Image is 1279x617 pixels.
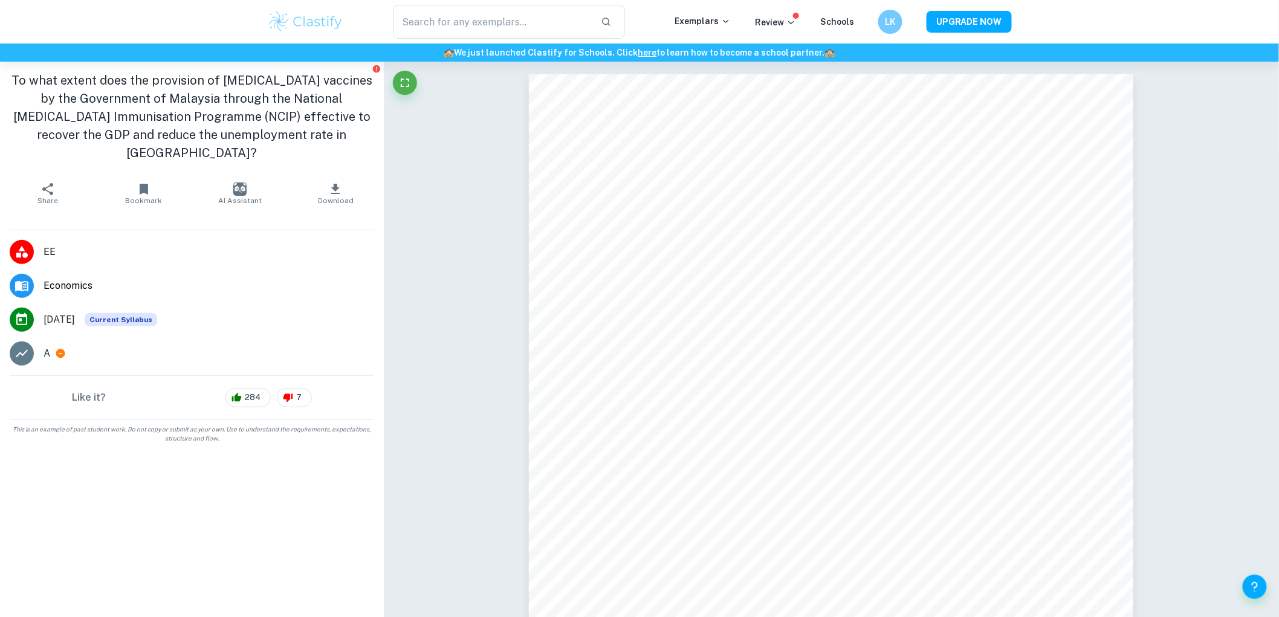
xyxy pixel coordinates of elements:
[884,15,898,28] h6: LK
[85,313,157,326] div: This exemplar is based on the current syllabus. Feel free to refer to it for inspiration/ideas wh...
[96,176,192,210] button: Bookmark
[825,48,835,57] span: 🏫
[372,64,381,73] button: Report issue
[927,11,1012,33] button: UPGRADE NOW
[288,176,384,210] button: Download
[238,392,267,404] span: 284
[72,390,106,405] h6: Like it?
[225,388,271,407] div: 284
[44,245,374,259] span: EE
[192,176,288,210] button: AI Assistant
[267,10,344,34] img: Clastify logo
[675,15,731,28] p: Exemplars
[44,346,50,361] p: A
[444,48,455,57] span: 🏫
[218,196,262,205] span: AI Assistant
[393,5,591,39] input: Search for any exemplars...
[85,313,157,326] span: Current Syllabus
[318,196,354,205] span: Download
[44,279,374,293] span: Economics
[1243,575,1267,599] button: Help and Feedback
[126,196,163,205] span: Bookmark
[233,183,247,196] img: AI Assistant
[277,388,312,407] div: 7
[37,196,58,205] span: Share
[755,16,796,29] p: Review
[820,17,854,27] a: Schools
[393,71,417,95] button: Fullscreen
[878,10,902,34] button: LK
[5,425,379,443] span: This is an example of past student work. Do not copy or submit as your own. Use to understand the...
[638,48,657,57] a: here
[2,46,1277,59] h6: We just launched Clastify for Schools. Click to learn how to become a school partner.
[44,312,75,327] span: [DATE]
[290,392,308,404] span: 7
[10,71,374,162] h1: To what extent does the provision of [MEDICAL_DATA] vaccines by the Government of Malaysia throug...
